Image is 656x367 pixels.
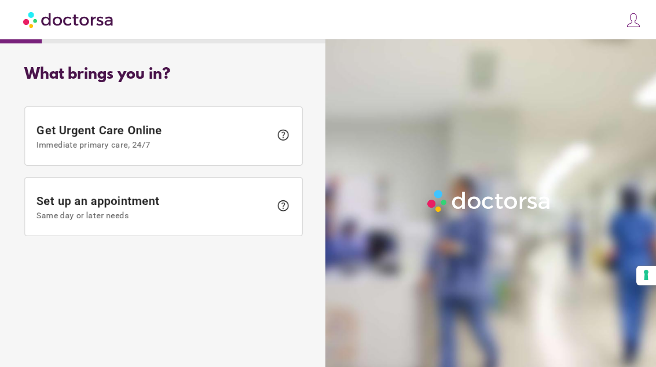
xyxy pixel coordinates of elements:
span: Same day or later needs [36,211,271,220]
img: Doctorsa.com [23,6,115,32]
div: What brings you in? [24,66,303,83]
button: Your consent preferences for tracking technologies [636,266,656,285]
img: icons8-customer-100.png [625,12,642,28]
span: help [277,199,291,212]
span: help [277,128,291,142]
img: Logo-Doctorsa-trans-White-partial-flat.png [424,186,555,215]
span: Immediate primary care, 24/7 [36,140,271,149]
span: Set up an appointment [36,194,271,220]
span: Get Urgent Care Online [36,123,271,149]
